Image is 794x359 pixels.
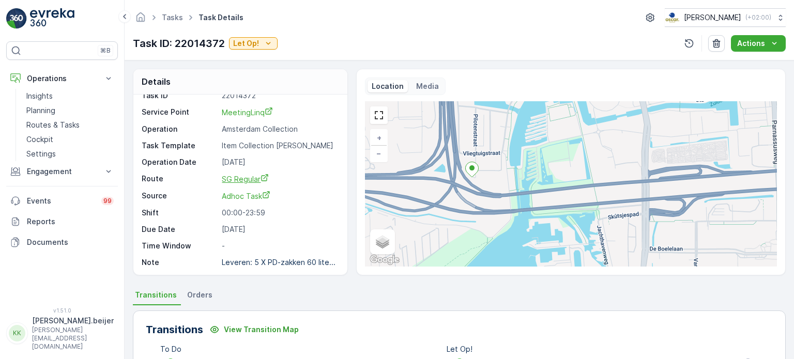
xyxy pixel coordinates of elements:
[222,224,336,235] p: [DATE]
[22,89,118,103] a: Insights
[142,241,218,251] p: Time Window
[142,124,218,134] p: Operation
[142,141,218,151] p: Task Template
[9,325,25,341] div: KK
[203,321,305,338] button: View Transition Map
[222,124,336,134] p: Amsterdam Collection
[27,73,97,84] p: Operations
[26,91,53,101] p: Insights
[416,81,439,91] p: Media
[371,130,387,146] a: Zoom In
[142,174,218,184] p: Route
[30,8,74,29] img: logo_light-DOdMpM7g.png
[6,211,118,232] a: Reports
[6,8,27,29] img: logo
[22,147,118,161] a: Settings
[196,12,246,23] span: Task Details
[222,191,336,201] a: Adhoc Task
[222,192,270,200] span: Adhoc Task
[222,258,335,267] p: Leveren: 5 X PD-zakken 60 lite...
[222,108,273,117] span: MeetingLinq
[160,344,181,354] p: To Do
[32,316,114,326] p: [PERSON_NAME].beijer
[371,146,387,161] a: Zoom Out
[377,133,381,142] span: +
[368,253,402,267] a: Open this area in Google Maps (opens a new window)
[142,75,171,88] p: Details
[222,90,336,101] p: 22014372
[103,197,112,205] p: 99
[133,36,225,51] p: Task ID: 22014372
[135,290,177,300] span: Transitions
[6,307,118,314] span: v 1.51.0
[26,149,56,159] p: Settings
[745,13,771,22] p: ( +02:00 )
[187,290,212,300] span: Orders
[32,326,114,351] p: [PERSON_NAME][EMAIL_ADDRESS][DOMAIN_NAME]
[27,166,97,177] p: Engagement
[665,8,786,27] button: [PERSON_NAME](+02:00)
[135,15,146,24] a: Homepage
[27,196,95,206] p: Events
[142,224,218,235] p: Due Date
[146,322,203,337] p: Transitions
[22,132,118,147] a: Cockpit
[26,105,55,116] p: Planning
[142,257,218,268] p: Note
[222,174,336,184] a: SG Regular
[142,191,218,201] p: Source
[222,107,336,118] a: MeetingLinq
[6,316,118,351] button: KK[PERSON_NAME].beijer[PERSON_NAME][EMAIL_ADDRESS][DOMAIN_NAME]
[684,12,741,23] p: [PERSON_NAME]
[368,253,402,267] img: Google
[222,241,336,251] p: -
[224,324,299,335] p: View Transition Map
[27,216,114,227] p: Reports
[229,37,278,50] button: Let Op!
[371,230,394,253] a: Layers
[447,344,472,354] p: Let Op!
[22,118,118,132] a: Routes & Tasks
[222,175,269,183] span: SG Regular
[162,13,183,22] a: Tasks
[6,191,118,211] a: Events99
[222,157,336,167] p: [DATE]
[6,161,118,182] button: Engagement
[142,107,218,118] p: Service Point
[372,81,404,91] p: Location
[665,12,680,23] img: basis-logo_rgb2x.png
[376,149,381,158] span: −
[233,38,259,49] p: Let Op!
[27,237,114,247] p: Documents
[26,134,53,145] p: Cockpit
[22,103,118,118] a: Planning
[26,120,80,130] p: Routes & Tasks
[371,107,387,123] a: View Fullscreen
[737,38,765,49] p: Actions
[731,35,786,52] button: Actions
[100,46,111,55] p: ⌘B
[142,157,218,167] p: Operation Date
[142,208,218,218] p: Shift
[6,68,118,89] button: Operations
[222,141,336,151] p: Item Collection [PERSON_NAME]
[142,90,218,101] p: Task ID
[6,232,118,253] a: Documents
[222,208,336,218] p: 00:00-23:59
